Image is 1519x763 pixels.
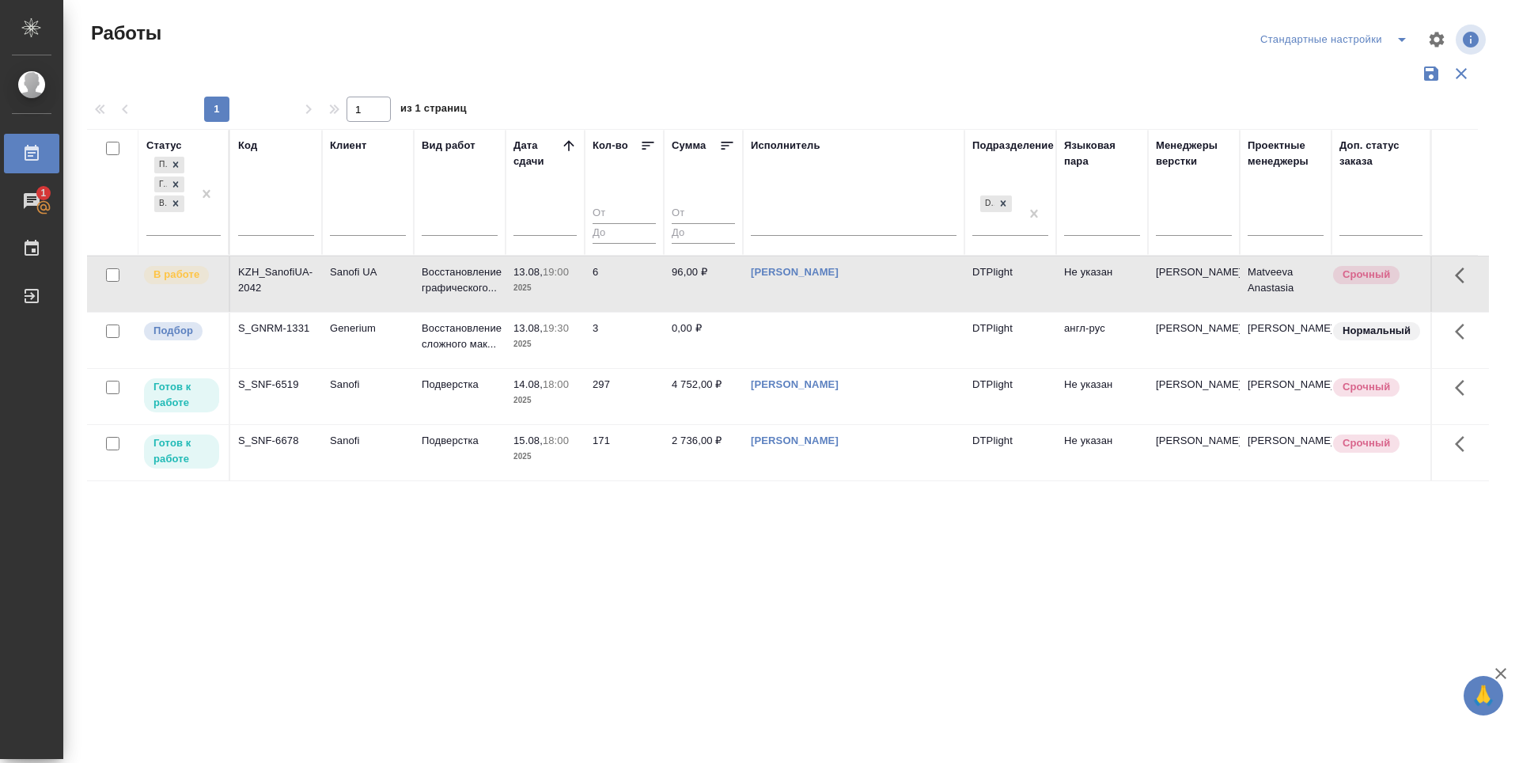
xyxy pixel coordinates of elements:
p: 13.08, [513,266,543,278]
p: [PERSON_NAME] [1156,264,1232,280]
div: Клиент [330,138,366,154]
div: KZH_SanofiUA-2042 [238,264,314,296]
p: Срочный [1343,435,1390,451]
button: 🙏 [1464,676,1503,716]
button: Здесь прячутся важные кнопки [1445,256,1483,294]
td: Matveeva Anastasia [1240,256,1331,312]
p: 2025 [513,336,577,352]
div: DTPlight [979,194,1013,214]
div: Подразделение [972,138,1054,154]
button: Сбросить фильтры [1446,59,1476,89]
td: 6 [585,256,664,312]
p: 19:00 [543,266,569,278]
div: Можно подбирать исполнителей [142,321,221,342]
td: DTPlight [964,313,1056,368]
span: Посмотреть информацию [1456,25,1489,55]
p: 19:30 [543,322,569,334]
p: Восстановление сложного мак... [422,321,498,352]
div: Языковая пара [1064,138,1140,169]
td: 297 [585,369,664,424]
span: Работы [87,21,161,46]
p: 2025 [513,393,577,408]
span: 1 [31,185,55,201]
input: До [593,223,656,243]
div: Готов к работе [154,177,167,193]
span: Настроить таблицу [1418,21,1456,59]
p: [PERSON_NAME] [1156,433,1232,449]
div: Исполнитель [751,138,820,154]
div: DTPlight [980,195,994,212]
td: [PERSON_NAME] [1240,425,1331,480]
input: До [672,223,735,243]
td: Не указан [1056,425,1148,480]
div: Исполнитель выполняет работу [142,264,221,286]
div: Сумма [672,138,706,154]
div: Исполнитель может приступить к работе [142,377,221,414]
td: DTPlight [964,256,1056,312]
button: Здесь прячутся важные кнопки [1445,313,1483,351]
td: Не указан [1056,256,1148,312]
div: Доп. статус заказа [1339,138,1422,169]
div: Подбор, Готов к работе, В работе [153,155,186,175]
button: Здесь прячутся важные кнопки [1445,425,1483,463]
p: Sanofi [330,377,406,393]
div: S_SNF-6678 [238,433,314,449]
span: 🙏 [1470,679,1497,712]
div: Код [238,138,257,154]
div: S_GNRM-1331 [238,321,314,336]
p: Подверстка [422,433,498,449]
td: 171 [585,425,664,480]
p: 2025 [513,449,577,465]
p: В работе [153,267,199,283]
td: англ-рус [1056,313,1148,368]
p: Восстановление графического... [422,264,498,296]
div: Проектные менеджеры [1248,138,1324,169]
p: Нормальный [1343,323,1411,339]
a: [PERSON_NAME] [751,435,839,446]
p: 13.08, [513,322,543,334]
input: От [672,204,735,224]
td: 0,00 ₽ [664,313,743,368]
td: DTPlight [964,369,1056,424]
span: из 1 страниц [400,99,467,122]
td: [PERSON_NAME] [1240,369,1331,424]
td: DTPlight [964,425,1056,480]
div: Вид работ [422,138,475,154]
div: Подбор, Готов к работе, В работе [153,175,186,195]
p: Sanofi [330,433,406,449]
p: 2025 [513,280,577,296]
p: Готов к работе [153,435,210,467]
div: Дата сдачи [513,138,561,169]
p: Готов к работе [153,379,210,411]
div: Подбор, Готов к работе, В работе [153,194,186,214]
td: 2 736,00 ₽ [664,425,743,480]
p: [PERSON_NAME] [1156,321,1232,336]
p: Срочный [1343,379,1390,395]
td: [PERSON_NAME] [1240,313,1331,368]
input: От [593,204,656,224]
a: 1 [4,181,59,221]
p: Generium [330,321,406,336]
td: Не указан [1056,369,1148,424]
p: 14.08, [513,378,543,390]
a: [PERSON_NAME] [751,378,839,390]
td: 4 752,00 ₽ [664,369,743,424]
div: Исполнитель может приступить к работе [142,433,221,470]
div: В работе [154,195,167,212]
td: 96,00 ₽ [664,256,743,312]
div: Статус [146,138,182,154]
p: [PERSON_NAME] [1156,377,1232,393]
button: Здесь прячутся важные кнопки [1445,369,1483,407]
td: 3 [585,313,664,368]
div: split button [1256,27,1418,52]
p: Sanofi UA [330,264,406,280]
p: Подверстка [422,377,498,393]
div: Подбор [154,157,167,173]
p: 18:00 [543,378,569,390]
div: Менеджеры верстки [1156,138,1232,169]
div: Кол-во [593,138,628,154]
button: Сохранить фильтры [1416,59,1446,89]
div: S_SNF-6519 [238,377,314,393]
p: 18:00 [543,435,569,446]
p: Срочный [1343,267,1390,283]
